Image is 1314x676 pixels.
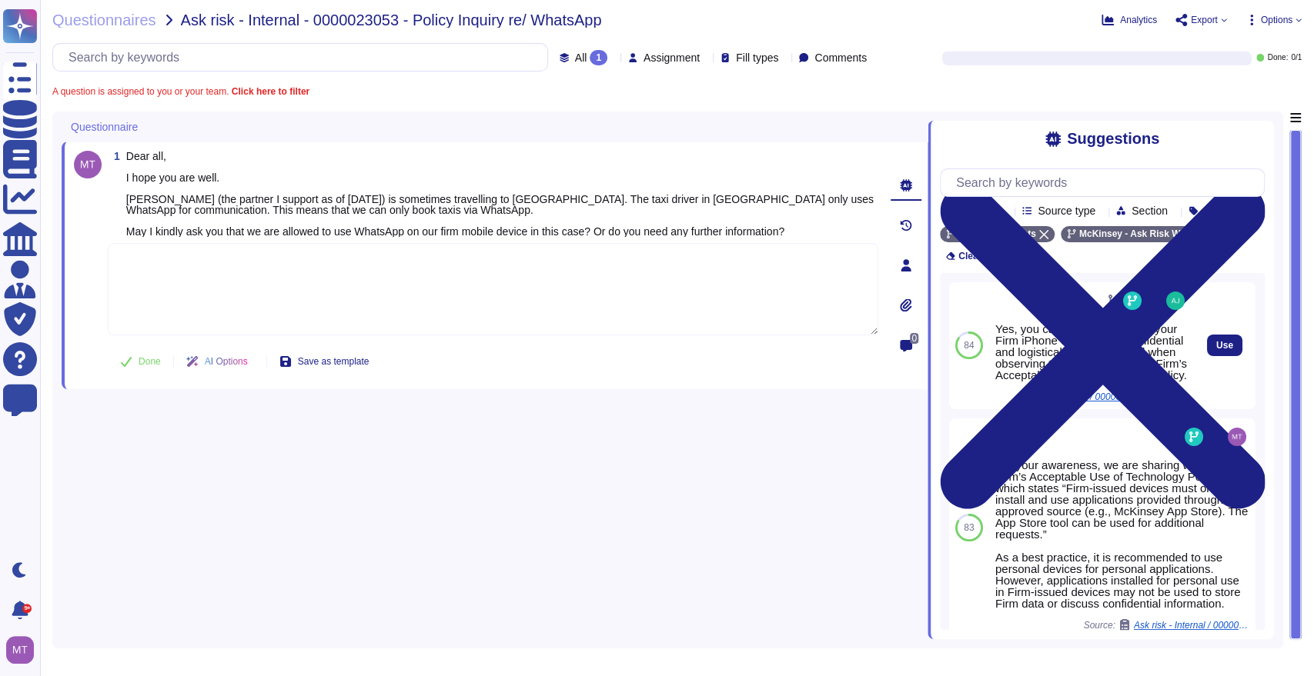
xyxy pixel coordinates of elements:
button: Save as template [267,346,382,377]
input: Search by keywords [61,44,547,71]
span: Save as template [298,357,369,366]
button: Done [108,346,173,377]
span: Analytics [1120,15,1157,25]
span: Done: [1267,54,1288,62]
span: Dear all, I hope you are well. [PERSON_NAME] (the partner I support as of [DATE]) is sometimes tr... [126,150,874,238]
span: Ask risk - Internal - 0000023053 - Policy Inquiry re/ WhatsApp [181,12,602,28]
input: Search by keywords [948,169,1264,196]
span: Fill types [736,52,778,63]
span: All [575,52,587,63]
button: Use [1207,335,1242,356]
span: Use [1216,341,1233,350]
div: For your awareness, we are sharing with you the Firm’s Acceptable Use of Technology Policy, which... [995,459,1249,609]
img: user [6,636,34,664]
span: Source: [1084,619,1249,631]
img: user [74,151,102,178]
span: 84 [964,341,974,350]
span: Assignment [644,52,700,63]
div: 1 [590,50,607,65]
span: A question is assigned to you or your team. [52,87,309,96]
span: 0 [910,333,918,344]
span: Ask risk - Internal / 0000017783 - Private trip to [GEOGRAPHIC_DATA] and [GEOGRAPHIC_DATA] [1134,621,1249,630]
span: Questionnaire [71,122,138,132]
span: Export [1191,15,1218,25]
span: 83 [964,523,974,532]
img: user [1166,291,1185,310]
span: Comments [814,52,867,63]
span: 1 [108,151,120,162]
button: Analytics [1102,14,1157,26]
span: Done [139,357,161,366]
span: Options [1261,15,1292,25]
span: Questionnaires [52,12,156,28]
button: user [3,633,45,667]
b: Click here to filter [229,86,309,97]
img: user [1228,428,1246,446]
span: AI Options [205,357,248,366]
div: 9+ [22,604,32,613]
span: 0 / 1 [1291,54,1302,62]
